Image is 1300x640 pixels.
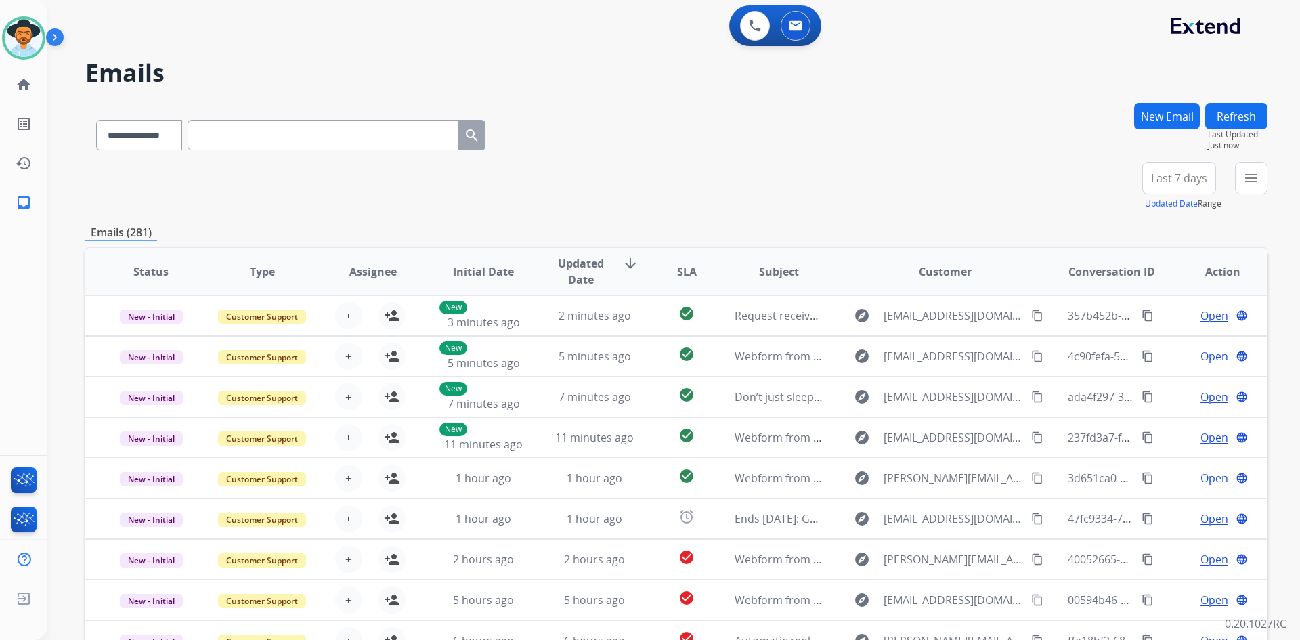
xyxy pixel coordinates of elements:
mat-icon: language [1236,431,1248,444]
span: New - Initial [120,553,183,568]
mat-icon: explore [854,429,870,446]
mat-icon: check_circle [678,549,695,566]
span: + [345,429,351,446]
mat-icon: language [1236,594,1248,606]
mat-icon: inbox [16,194,32,211]
span: 5 minutes ago [448,356,520,370]
span: Ends [DATE]: Get up to 72% off & treat yourself to better zzz's! [735,511,1049,526]
p: Emails (281) [85,224,157,241]
span: [EMAIL_ADDRESS][DOMAIN_NAME] [884,511,1023,527]
span: Open [1200,511,1228,527]
mat-icon: list_alt [16,116,32,132]
mat-icon: content_copy [1142,472,1154,484]
span: Customer Support [218,431,306,446]
h2: Emails [85,60,1267,87]
span: Just now [1208,140,1267,151]
span: Customer Support [218,350,306,364]
mat-icon: home [16,77,32,93]
span: Conversation ID [1068,263,1155,280]
span: 2 hours ago [453,552,514,567]
mat-icon: content_copy [1031,513,1043,525]
mat-icon: content_copy [1031,472,1043,484]
mat-icon: language [1236,350,1248,362]
button: + [335,424,362,451]
span: Type [250,263,275,280]
span: Open [1200,592,1228,608]
span: 1 hour ago [456,511,511,526]
span: Customer Support [218,391,306,405]
span: [EMAIL_ADDRESS][DOMAIN_NAME] [884,307,1023,324]
span: 2 hours ago [564,552,625,567]
mat-icon: explore [854,307,870,324]
span: Webform from [PERSON_NAME][EMAIL_ADDRESS][PERSON_NAME][DOMAIN_NAME] on [DATE] [735,552,1209,567]
mat-icon: check_circle [678,346,695,362]
mat-icon: menu [1243,170,1259,186]
span: 40052665-ea4a-46b8-9778-d1cf6198d557 [1068,552,1275,567]
span: ada4f297-3a72-4614-9540-26bce96e70df [1068,389,1272,404]
mat-icon: language [1236,553,1248,566]
span: Assignee [349,263,397,280]
button: Refresh [1205,103,1267,129]
span: [PERSON_NAME][EMAIL_ADDRESS][DOMAIN_NAME] [884,470,1023,486]
span: New - Initial [120,431,183,446]
button: + [335,586,362,614]
th: Action [1156,248,1267,295]
span: Webform from [EMAIL_ADDRESS][DOMAIN_NAME] on [DATE] [735,349,1041,364]
span: 7 minutes ago [448,396,520,411]
mat-icon: explore [854,592,870,608]
span: 237fd3a7-f572-4d4a-b192-a75531fc2e81 [1068,430,1270,445]
span: Last 7 days [1151,175,1207,181]
mat-icon: content_copy [1031,310,1043,322]
p: New [439,423,467,436]
p: New [439,301,467,314]
mat-icon: person_add [384,592,400,608]
mat-icon: content_copy [1142,513,1154,525]
mat-icon: language [1236,391,1248,403]
mat-icon: explore [854,511,870,527]
mat-icon: language [1236,513,1248,525]
span: + [345,389,351,405]
span: Last Updated: [1208,129,1267,140]
button: + [335,546,362,573]
mat-icon: content_copy [1031,391,1043,403]
span: New - Initial [120,391,183,405]
span: Customer Support [218,310,306,324]
mat-icon: history [16,155,32,171]
span: Customer Support [218,472,306,486]
mat-icon: content_copy [1142,391,1154,403]
span: + [345,592,351,608]
button: + [335,383,362,410]
span: 4c90fefa-5b1c-4428-b9ec-4dd7d15f87b5 [1068,349,1270,364]
mat-icon: check_circle [678,590,695,606]
span: + [345,551,351,568]
button: Updated Date [1145,198,1198,209]
span: + [345,307,351,324]
mat-icon: person_add [384,470,400,486]
span: Webform from [EMAIL_ADDRESS][DOMAIN_NAME] on [DATE] [735,593,1041,607]
mat-icon: explore [854,348,870,364]
mat-icon: explore [854,389,870,405]
span: 7 minutes ago [559,389,631,404]
span: Customer [919,263,972,280]
mat-icon: content_copy [1142,310,1154,322]
span: 3 minutes ago [448,315,520,330]
button: New Email [1134,103,1200,129]
mat-icon: check_circle [678,427,695,444]
span: Open [1200,551,1228,568]
mat-icon: person_add [384,511,400,527]
span: 357b452b-7f3e-4ad8-90fe-e51ab4f2fe23 [1068,308,1268,323]
span: Webform from [PERSON_NAME][EMAIL_ADDRESS][DOMAIN_NAME] on [DATE] [735,471,1125,486]
mat-icon: content_copy [1142,431,1154,444]
span: 5 minutes ago [559,349,631,364]
span: SLA [677,263,697,280]
mat-icon: check_circle [678,305,695,322]
span: 5 hours ago [564,593,625,607]
span: [EMAIL_ADDRESS][DOMAIN_NAME] [884,592,1023,608]
span: Customer Support [218,553,306,568]
p: New [439,382,467,396]
mat-icon: content_copy [1142,350,1154,362]
mat-icon: arrow_downward [622,255,638,272]
span: Customer Support [218,513,306,527]
span: 1 hour ago [456,471,511,486]
span: [EMAIL_ADDRESS][DOMAIN_NAME] [884,389,1023,405]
